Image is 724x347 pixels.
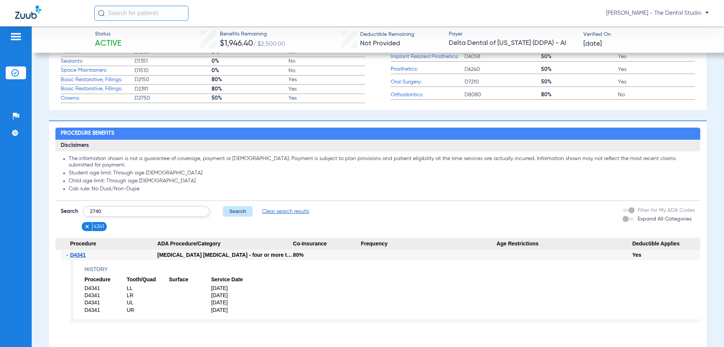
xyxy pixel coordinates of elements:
img: Zuub Logo [15,6,41,19]
span: Sealants: [61,57,135,65]
div: [MEDICAL_DATA] [MEDICAL_DATA] - four or more teeth per quadrant [157,250,293,260]
span: Yes [288,85,365,93]
span: Yes [288,76,365,83]
span: D7210 [465,78,541,86]
span: Prosthetics: [391,65,465,73]
span: D4341 [84,292,127,299]
span: No [288,67,365,74]
span: Verified On [583,31,712,39]
span: Orthodontics: [391,91,465,99]
span: LL [127,285,169,292]
span: 80% [212,76,288,83]
span: 50% [541,78,618,86]
span: Active [95,39,121,49]
span: Payer [449,30,577,38]
span: Basic Restorative, Fillings: [61,76,135,84]
span: 80% [541,91,618,99]
span: [DATE] [211,299,253,306]
span: D6058 [465,53,541,60]
span: UR [127,307,169,314]
img: hamburger-icon [10,32,22,41]
span: [DATE] [583,39,602,49]
div: 80% [293,250,361,260]
span: Oral Surgery: [391,78,465,86]
span: Clear search results [262,208,309,215]
img: Search Icon [98,10,105,17]
span: Deductible Remaining [360,31,414,39]
li: Cob rule: No Dual/Non-Dupe [69,186,695,193]
span: Expand All Categories [638,216,692,222]
span: UL [127,299,169,306]
span: Tooth/Quad [127,276,169,283]
span: 50% [541,66,618,73]
input: Search by ADA code or keyword… [83,206,210,217]
h4: History [84,265,700,273]
button: Search [223,206,253,217]
span: / $2,500.00 [253,41,285,47]
span: - [66,250,70,260]
li: The information shown is not a guarantee of coverage, payment or [DEMOGRAPHIC_DATA]. Payment is s... [69,156,695,169]
span: D8080 [465,91,541,99]
div: Yes [632,250,700,260]
span: Status [95,30,121,38]
span: Benefits Remaining [220,30,285,38]
span: D4341 [84,307,127,314]
span: D6240 [465,66,541,73]
span: [DATE] [211,307,253,314]
span: No [288,57,365,65]
span: No [618,91,695,99]
span: [DATE] [211,292,253,299]
span: Surface [169,276,211,283]
span: Space Maintainers: [61,66,135,74]
span: Procedure [84,276,127,283]
span: D1510 [135,67,212,74]
span: D2750 [135,94,212,102]
span: Basic Restorative, Fillings: [61,85,135,93]
span: Implant Related Prosthetics: [391,53,465,61]
span: Frequency [361,238,497,250]
span: LR [127,292,169,299]
li: Child age limit: Through age [DEMOGRAPHIC_DATA] [69,178,695,185]
span: Age Restrictions [497,238,632,250]
span: 80% [212,85,288,93]
span: Yes [618,78,695,86]
span: D2391 [135,85,212,93]
li: Student age limit: Through age [DEMOGRAPHIC_DATA] [69,170,695,177]
span: Yes [618,53,695,60]
span: Search [61,208,78,215]
span: Co-Insurance [293,238,361,250]
label: Filter for My ADA Codes [636,207,695,214]
h2: Procedure Benefits [55,128,700,140]
h3: Disclaimers [55,140,700,152]
span: Yes [288,94,365,102]
span: Yes [618,66,695,73]
span: Crowns: [61,94,135,102]
span: Procedure [55,238,157,250]
span: [DATE] [211,285,253,292]
span: Not Provided [360,40,400,47]
iframe: Chat Widget [686,311,724,347]
span: D4341 [70,252,86,258]
span: $1,946.40 [220,40,253,48]
span: 50% [541,53,618,60]
span: 0% [212,57,288,65]
span: D4341 [84,285,127,292]
span: D4341 [84,299,127,306]
span: Service Date [211,276,253,283]
span: ADA Procedure/Category [157,238,293,250]
span: 0% [212,67,288,74]
span: [PERSON_NAME] - The Dental Studio [606,9,709,17]
span: 50% [212,94,288,102]
span: Delta Dental of [US_STATE] (DDPA) - AI [449,39,577,48]
span: D2150 [135,76,212,83]
input: Search for patients [94,6,189,21]
span: 4341 [94,223,104,230]
img: x.svg [84,224,90,229]
span: D1351 [135,57,212,65]
span: Deductible Applies [632,238,700,250]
